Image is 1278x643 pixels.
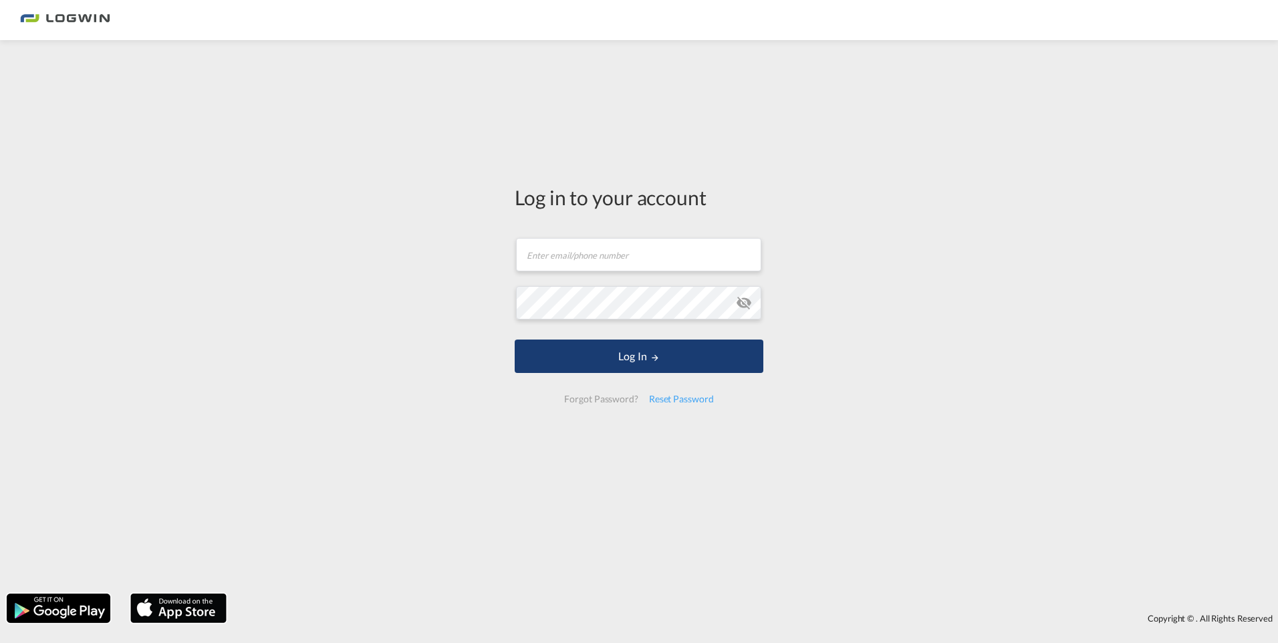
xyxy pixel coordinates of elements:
img: bc73a0e0d8c111efacd525e4c8ad7d32.png [20,5,110,35]
img: apple.png [129,592,228,624]
div: Reset Password [644,387,719,411]
div: Copyright © . All Rights Reserved [233,607,1278,630]
div: Forgot Password? [559,387,643,411]
img: google.png [5,592,112,624]
div: Log in to your account [515,183,763,211]
md-icon: icon-eye-off [736,295,752,311]
button: LOGIN [515,340,763,373]
input: Enter email/phone number [516,238,761,271]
